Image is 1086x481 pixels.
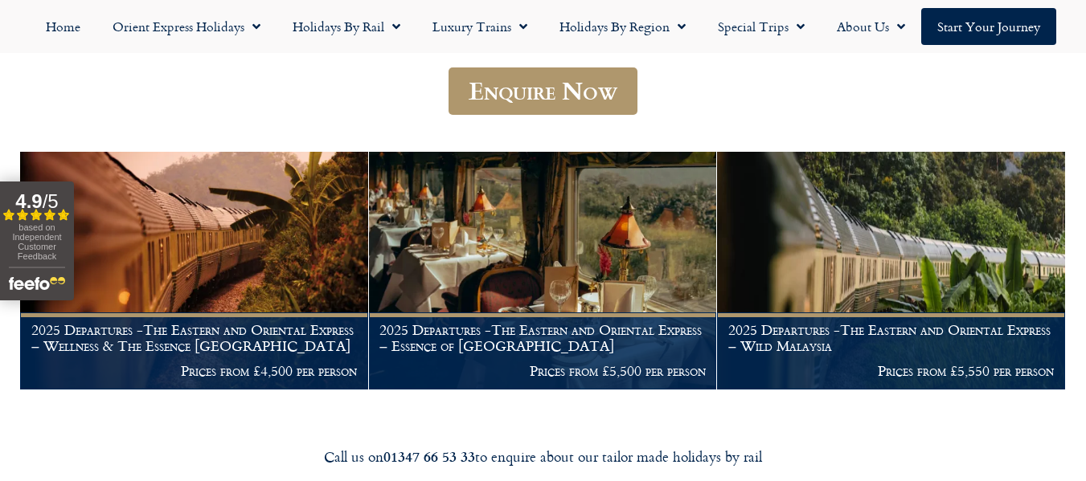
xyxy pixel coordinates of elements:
[449,67,637,115] a: Enquire Now
[20,152,369,389] a: 2025 Departures -The Eastern and Oriental Express – Wellness & The Essence [GEOGRAPHIC_DATA] Pric...
[543,8,702,45] a: Holidays by Region
[921,8,1056,45] a: Start your Journey
[702,8,821,45] a: Special Trips
[93,447,994,466] div: Call us on to enquire about our tailor made holidays by rail
[369,152,718,389] a: 2025 Departures -The Eastern and Oriental Express – Essence of [GEOGRAPHIC_DATA] Prices from £5,5...
[379,322,706,353] h1: 2025 Departures -The Eastern and Oriental Express – Essence of [GEOGRAPHIC_DATA]
[383,446,475,467] strong: 01347 66 53 33
[30,8,96,45] a: Home
[8,8,1078,45] nav: Menu
[379,363,706,379] p: Prices from £5,500 per person
[31,363,358,379] p: Prices from £4,500 per person
[277,8,416,45] a: Holidays by Rail
[717,152,1066,389] a: 2025 Departures -The Eastern and Oriental Express – Wild Malaysia Prices from £5,550 per person
[728,322,1055,353] h1: 2025 Departures -The Eastern and Oriental Express – Wild Malaysia
[96,8,277,45] a: Orient Express Holidays
[728,363,1055,379] p: Prices from £5,550 per person
[821,8,921,45] a: About Us
[416,8,543,45] a: Luxury Trains
[31,322,358,353] h1: 2025 Departures -The Eastern and Oriental Express – Wellness & The Essence [GEOGRAPHIC_DATA]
